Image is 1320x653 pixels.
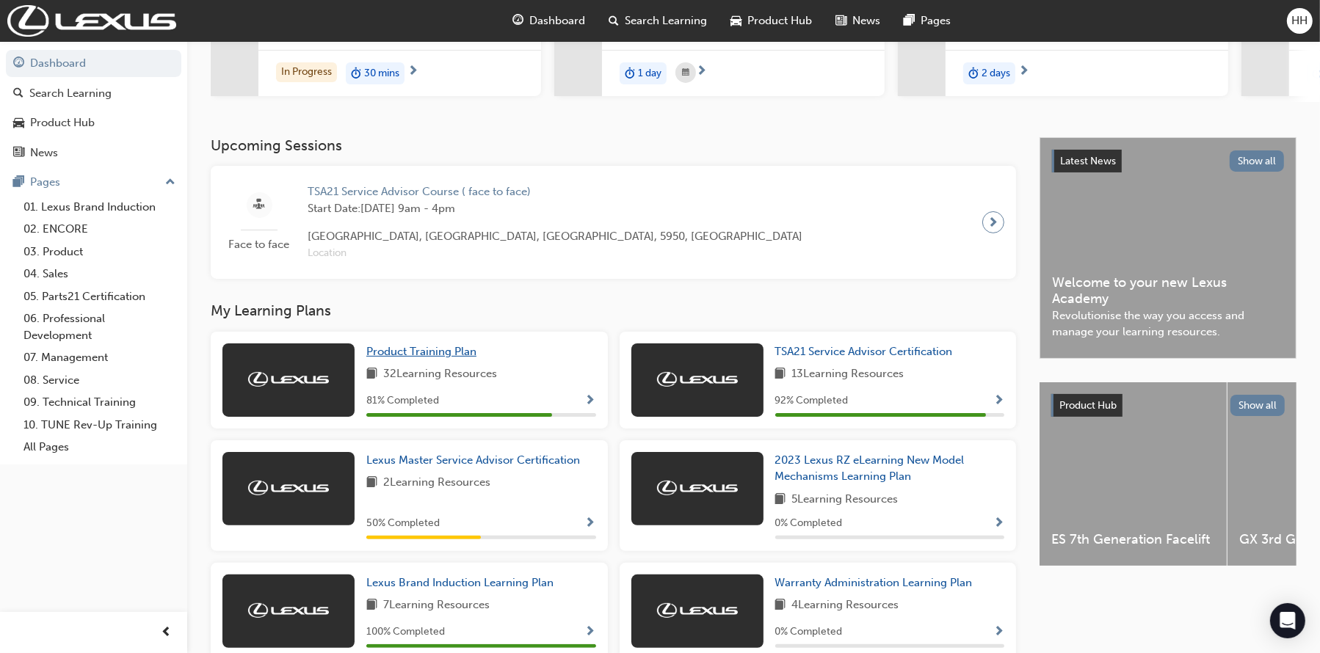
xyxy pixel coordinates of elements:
[775,365,786,384] span: book-icon
[585,623,596,641] button: Show Progress
[1051,394,1285,417] a: Product HubShow all
[892,6,962,36] a: pages-iconPages
[366,576,554,589] span: Lexus Brand Induction Learning Plan
[18,414,181,437] a: 10. TUNE Rev-Up Training
[13,87,23,101] span: search-icon
[993,392,1004,410] button: Show Progress
[407,65,418,79] span: next-icon
[222,236,296,253] span: Face to face
[792,597,899,615] span: 4 Learning Resources
[625,12,707,29] span: Search Learning
[730,12,741,30] span: car-icon
[1292,12,1308,29] span: HH
[248,481,329,495] img: Trak
[366,343,482,360] a: Product Training Plan
[585,517,596,530] span: Show Progress
[18,436,181,459] a: All Pages
[775,597,786,615] span: book-icon
[18,285,181,308] a: 05. Parts21 Certification
[366,474,377,492] span: book-icon
[222,178,1004,267] a: Face to faceTSA21 Service Advisor Course ( face to face)Start Date:[DATE] 9am - 4pm[GEOGRAPHIC_DA...
[30,174,60,191] div: Pages
[276,62,337,82] div: In Progress
[6,109,181,136] a: Product Hub
[211,137,1016,154] h3: Upcoming Sessions
[383,474,490,492] span: 2 Learning Resources
[609,12,619,30] span: search-icon
[747,12,812,29] span: Product Hub
[696,65,707,79] span: next-icon
[625,64,635,83] span: duration-icon
[383,365,497,384] span: 32 Learning Resources
[1040,137,1297,359] a: Latest NewsShow allWelcome to your new Lexus AcademyRevolutionise the way you access and manage y...
[921,12,951,29] span: Pages
[6,169,181,196] button: Pages
[1052,307,1284,340] span: Revolutionise the way you access and manage your learning resources.
[29,85,112,102] div: Search Learning
[366,452,586,469] a: Lexus Master Service Advisor Certification
[18,241,181,263] a: 03. Product
[18,218,181,241] a: 02. ENCORE
[775,452,1005,485] a: 2023 Lexus RZ eLearning New Model Mechanisms Learning Plan
[7,5,176,37] img: Trak
[18,391,181,414] a: 09. Technical Training
[366,574,559,591] a: Lexus Brand Induction Learning Plan
[993,395,1004,408] span: Show Progress
[1040,382,1227,566] a: ES 7th Generation Facelift
[792,491,899,509] span: 5 Learning Resources
[1060,155,1116,167] span: Latest News
[248,372,329,387] img: Trak
[1018,65,1029,79] span: next-icon
[18,307,181,346] a: 06. Professional Development
[792,365,904,384] span: 13 Learning Resources
[18,346,181,369] a: 07. Management
[657,603,738,618] img: Trak
[638,65,661,82] span: 1 day
[775,453,965,484] span: 2023 Lexus RZ eLearning New Model Mechanisms Learning Plan
[211,302,1016,319] h3: My Learning Plans
[18,369,181,392] a: 08. Service
[835,12,846,30] span: news-icon
[775,393,849,409] span: 92 % Completed
[18,263,181,285] a: 04. Sales
[308,183,802,200] span: TSA21 Service Advisor Course ( face to face)
[366,393,439,409] span: 81 % Completed
[585,395,596,408] span: Show Progress
[993,517,1004,530] span: Show Progress
[1059,399,1117,412] span: Product Hub
[904,12,915,30] span: pages-icon
[993,626,1004,639] span: Show Progress
[13,147,24,160] span: news-icon
[308,200,802,217] span: Start Date: [DATE] 9am - 4pm
[366,515,440,532] span: 50 % Completed
[852,12,880,29] span: News
[988,212,999,233] span: next-icon
[993,514,1004,533] button: Show Progress
[351,64,361,83] span: duration-icon
[585,514,596,533] button: Show Progress
[6,139,181,167] a: News
[775,576,973,589] span: Warranty Administration Learning Plan
[1052,150,1284,173] a: Latest NewsShow all
[585,392,596,410] button: Show Progress
[529,12,585,29] span: Dashboard
[501,6,597,36] a: guage-iconDashboard
[824,6,892,36] a: news-iconNews
[366,624,445,641] span: 100 % Completed
[162,624,173,642] span: prev-icon
[13,57,24,70] span: guage-icon
[775,624,843,641] span: 0 % Completed
[1287,8,1313,34] button: HH
[13,176,24,189] span: pages-icon
[366,365,377,384] span: book-icon
[18,196,181,219] a: 01. Lexus Brand Induction
[6,50,181,77] a: Dashboard
[775,343,959,360] a: TSA21 Service Advisor Certification
[982,65,1010,82] span: 2 days
[1052,274,1284,307] span: Welcome to your new Lexus Academy
[254,196,265,214] span: sessionType_FACE_TO_FACE-icon
[1230,150,1285,172] button: Show all
[682,64,689,82] span: calendar-icon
